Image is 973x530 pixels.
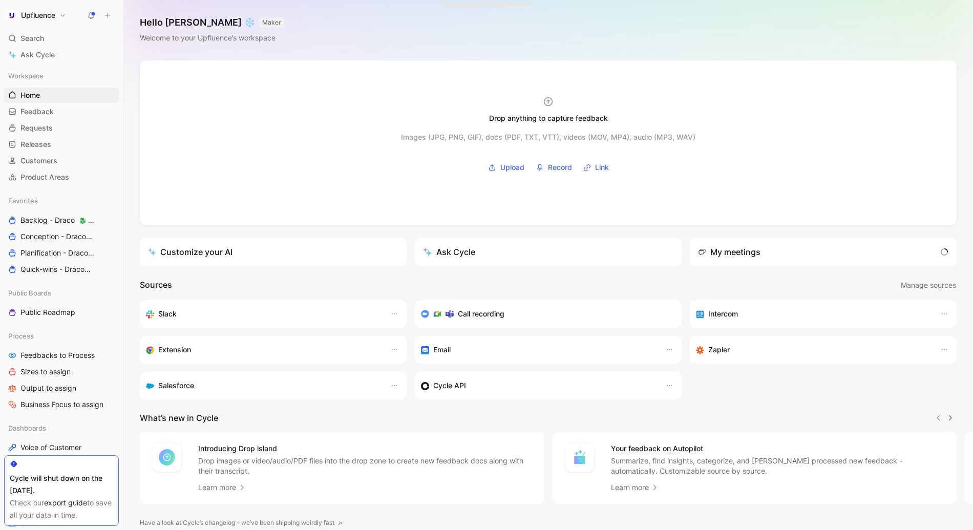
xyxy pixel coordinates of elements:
div: Favorites [4,193,119,208]
h3: Intercom [708,308,738,320]
h2: What’s new in Cycle [140,412,218,424]
h1: Hello [PERSON_NAME] ❄️ [140,16,284,29]
span: Quick-wins - Draco [20,264,97,275]
h2: Sources [140,279,172,292]
span: Dashboards [8,423,46,433]
div: Dashboards [4,420,119,436]
a: Customers [4,153,119,168]
h3: Extension [158,344,191,356]
a: Conception - Draco🐉 Draco [4,229,119,244]
div: Capture feedback from anywhere on the web [146,344,380,356]
a: Product Areas [4,169,119,185]
div: Ask Cycle [423,246,475,258]
a: Voice of Customer [4,440,119,455]
div: Workspace [4,68,119,83]
a: Ask Cycle [4,47,119,62]
span: Home [20,90,40,100]
span: Requests [20,123,53,133]
div: Customize your AI [148,246,232,258]
a: Feedback [4,104,119,119]
span: Link [595,161,609,174]
a: Public Roadmap [4,305,119,320]
span: Releases [20,139,51,150]
h3: Email [433,344,451,356]
a: Learn more [198,481,246,494]
div: Drop anything to capture feedback [489,112,608,124]
span: Favorites [8,196,38,206]
span: Process [8,331,34,341]
span: Manage sources [901,279,956,291]
h3: Cycle API [433,379,466,392]
div: Public Boards [4,285,119,301]
div: Sync your customers, send feedback and get updates in Slack [146,308,380,320]
a: Quick-wins - Draco🐉 Draco [4,262,119,277]
span: Feedback [20,107,54,117]
div: Public BoardsPublic Roadmap [4,285,119,320]
h3: Slack [158,308,177,320]
div: Sync your customers, send feedback and get updates in Intercom [696,308,930,320]
div: Record & transcribe meetings from Zoom, Meet & Teams. [421,308,667,320]
a: Planification - Draco🐉 Draco [4,245,119,261]
a: Have a look at Cycle’s changelog – we’ve been shipping weirdly fast [140,518,343,528]
span: Search [20,32,44,45]
div: Sync customers & send feedback from custom sources. Get inspired by our favorite use case [421,379,655,392]
button: Upload [484,160,528,175]
a: Backlog - Draco🐉 Draco [4,213,119,228]
span: Conception - Draco [20,231,97,242]
div: Welcome to your Upfluence’s workspace [140,32,284,44]
div: Images (JPG, PNG, GIF), docs (PDF, TXT, VTT), videos (MOV, MP4), audio (MP3, WAV) [401,131,695,143]
span: Product Areas [20,172,69,182]
span: Business Focus to assign [20,399,103,410]
button: MAKER [259,17,284,28]
a: Releases [4,137,119,152]
span: Record [548,161,572,174]
a: Requests [4,120,119,136]
div: My meetings [698,246,760,258]
img: Upfluence [7,10,17,20]
h4: Introducing Drop island [198,442,532,455]
span: Backlog - Draco [20,215,95,226]
div: Capture feedback from thousands of sources with Zapier (survey results, recordings, sheets, etc). [696,344,930,356]
a: Home [4,88,119,103]
a: export guide [44,498,87,507]
h1: Upfluence [21,11,55,20]
span: Customers [20,156,57,166]
button: Record [532,160,576,175]
h4: Your feedback on Autopilot [611,442,945,455]
span: Public Boards [8,288,51,298]
a: Output to assign [4,380,119,396]
button: Manage sources [900,279,957,292]
div: Cycle will shut down on the [DATE]. [10,472,113,497]
button: UpfluenceUpfluence [4,8,69,23]
p: Drop images or video/audio/PDF files into the drop zone to create new feedback docs along with th... [198,456,532,476]
span: Voice of Customer [20,442,81,453]
span: Planification - Draco [20,248,97,259]
span: Sizes to assign [20,367,71,377]
span: Output to assign [20,383,76,393]
div: ProcessFeedbacks to ProcessSizes to assignOutput to assignBusiness Focus to assign [4,328,119,412]
a: Customize your AI [140,238,407,266]
span: Feedbacks to Process [20,350,95,361]
span: Public Roadmap [20,307,75,317]
span: 🐉 Draco [79,217,105,224]
p: Summarize, find insights, categorize, and [PERSON_NAME] processed new feedback - automatically. C... [611,456,945,476]
a: Feedbacks to Process [4,348,119,363]
h3: Salesforce [158,379,194,392]
h3: Call recording [458,308,504,320]
h3: Zapier [708,344,730,356]
div: Forward emails to your feedback inbox [421,344,655,356]
span: Upload [500,161,524,174]
div: Check our to save all your data in time. [10,497,113,521]
a: Learn more [611,481,659,494]
div: Search [4,31,119,46]
button: Link [580,160,612,175]
div: Process [4,328,119,344]
a: Business Focus to assign [4,397,119,412]
button: Ask Cycle [415,238,682,266]
span: Workspace [8,71,44,81]
div: DashboardsVoice of CustomerTrends [4,420,119,472]
span: Ask Cycle [20,49,55,61]
a: Sizes to assign [4,364,119,379]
